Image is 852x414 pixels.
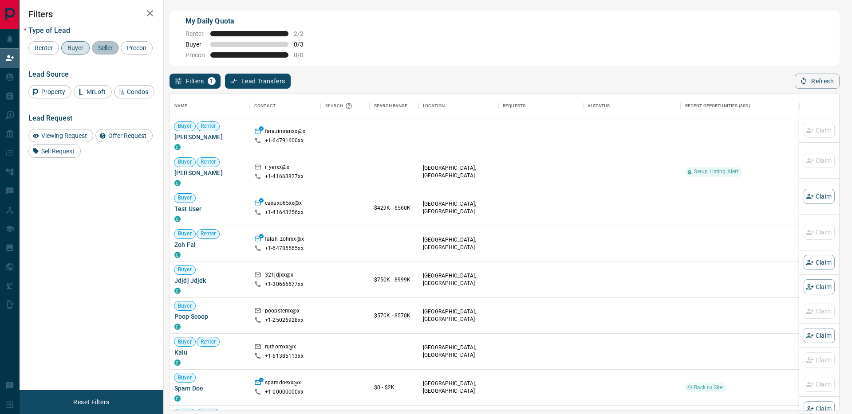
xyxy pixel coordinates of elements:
[170,74,221,89] button: Filters1
[265,352,304,360] p: +1- 61385113xx
[32,44,56,51] span: Renter
[423,308,494,323] p: [GEOGRAPHIC_DATA], [GEOGRAPHIC_DATA]
[265,164,289,173] p: r_yerxx@x
[795,74,840,89] button: Refresh
[225,74,291,89] button: Lead Transfers
[170,94,250,118] div: Name
[265,343,296,352] p: ruthomxx@x
[423,380,494,395] p: [GEOGRAPHIC_DATA], [GEOGRAPHIC_DATA]
[294,41,313,48] span: 0 / 3
[423,94,445,118] div: Location
[681,94,799,118] div: Recent Opportunities (30d)
[265,245,304,252] p: +1- 64785565xx
[174,359,181,366] div: condos.ca
[28,70,69,78] span: Lead Source
[423,344,494,359] p: [GEOGRAPHIC_DATA], [GEOGRAPHIC_DATA]
[265,307,300,316] p: poopsterxx@x
[28,26,70,35] span: Type of Lead
[174,338,195,346] span: Buyer
[265,137,304,145] p: +1- 64791600xx
[174,276,245,285] span: Jdjdj Jdjdk
[197,230,220,238] span: Renter
[174,168,245,177] span: [PERSON_NAME]
[294,30,313,37] span: 2 / 2
[423,236,494,251] p: [GEOGRAPHIC_DATA], [GEOGRAPHIC_DATA]
[174,122,195,130] span: Buyer
[185,16,313,27] p: My Daily Quota
[28,145,81,158] div: Sell Request
[250,94,321,118] div: Contact
[121,41,153,55] div: Precon
[685,94,750,118] div: Recent Opportunities (30d)
[174,158,195,166] span: Buyer
[174,312,245,321] span: Poop Scoop
[498,94,583,118] div: Requests
[174,324,181,330] div: condos.ca
[185,41,205,48] span: Buyer
[61,41,90,55] div: Buyer
[28,129,93,142] div: Viewing Request
[197,338,220,346] span: Renter
[185,51,205,59] span: Precon
[265,271,293,281] p: 321jdjxx@x
[28,9,154,20] h2: Filters
[254,94,276,118] div: Contact
[174,144,181,150] div: condos.ca
[95,129,153,142] div: Offer Request
[64,44,87,51] span: Buyer
[174,252,181,258] div: condos.ca
[265,281,304,288] p: +1- 30666677xx
[588,94,610,118] div: AI Status
[105,132,150,139] span: Offer Request
[185,30,205,37] span: Renter
[174,395,181,402] div: condos.ca
[374,383,414,391] p: $0 - $2K
[265,388,304,396] p: +1- 00000000xx
[174,374,195,382] span: Buyer
[174,230,195,238] span: Buyer
[418,94,498,118] div: Location
[265,316,304,324] p: +1- 25026928xx
[92,41,119,55] div: Seller
[83,88,109,95] span: MrLoft
[374,204,414,212] p: $429K - $560K
[28,114,72,122] span: Lead Request
[174,204,245,213] span: Test User
[74,85,112,98] div: MrLoft
[294,51,313,59] span: 0 / 0
[804,189,835,204] button: Claim
[174,94,188,118] div: Name
[28,41,59,55] div: Renter
[583,94,681,118] div: AI Status
[265,199,302,209] p: caxaxo65xx@x
[124,44,150,51] span: Precon
[265,379,301,388] p: spamdoexx@x
[174,216,181,222] div: condos.ca
[804,328,835,343] button: Claim
[174,348,245,357] span: Kalu
[95,44,116,51] span: Seller
[265,128,305,137] p: farazimranxx@x
[38,148,78,155] span: Sell Request
[374,312,414,320] p: $570K - $570K
[174,194,195,202] span: Buyer
[174,266,195,273] span: Buyer
[197,122,220,130] span: Renter
[423,272,494,287] p: [GEOGRAPHIC_DATA], [GEOGRAPHIC_DATA]
[174,384,245,393] span: Spam Doe
[38,132,90,139] span: Viewing Request
[197,158,220,166] span: Renter
[209,78,215,84] span: 1
[690,168,742,176] span: Setup Listing Alert
[174,288,181,294] div: condos.ca
[265,235,304,245] p: falah_zohrxx@x
[370,94,418,118] div: Search Range
[690,384,726,391] span: Back to Site
[67,394,115,410] button: Reset Filters
[325,94,355,118] div: Search
[423,200,494,215] p: [GEOGRAPHIC_DATA], [GEOGRAPHIC_DATA]
[28,85,71,98] div: Property
[423,164,494,180] p: [GEOGRAPHIC_DATA], [GEOGRAPHIC_DATA]
[174,180,181,186] div: condos.ca
[265,209,304,216] p: +1- 41643256xx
